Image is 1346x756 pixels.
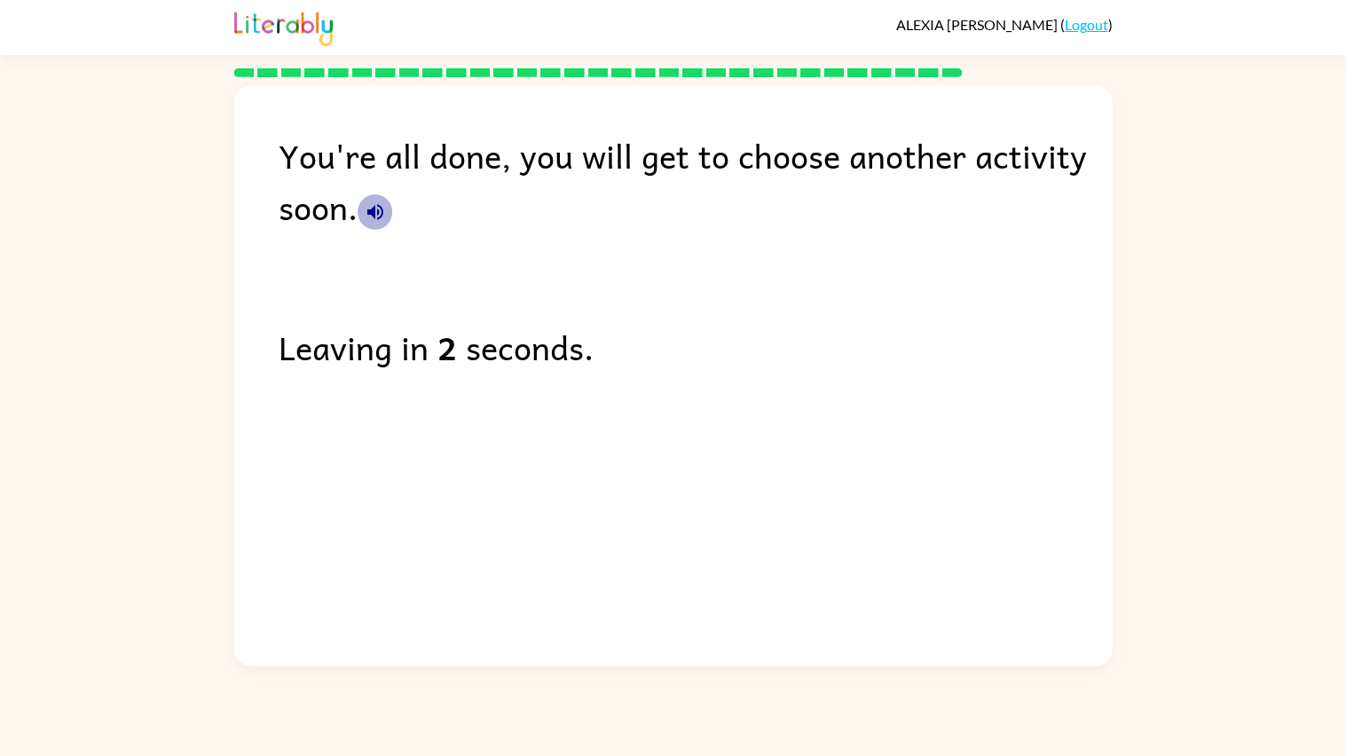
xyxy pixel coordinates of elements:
div: ( ) [896,16,1113,33]
img: Literably [234,7,333,46]
a: Logout [1065,16,1108,33]
div: Leaving in seconds. [279,321,1113,373]
span: ALEXIA [PERSON_NAME] [896,16,1060,33]
b: 2 [437,321,457,373]
div: You're all done, you will get to choose another activity soon. [279,130,1113,232]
